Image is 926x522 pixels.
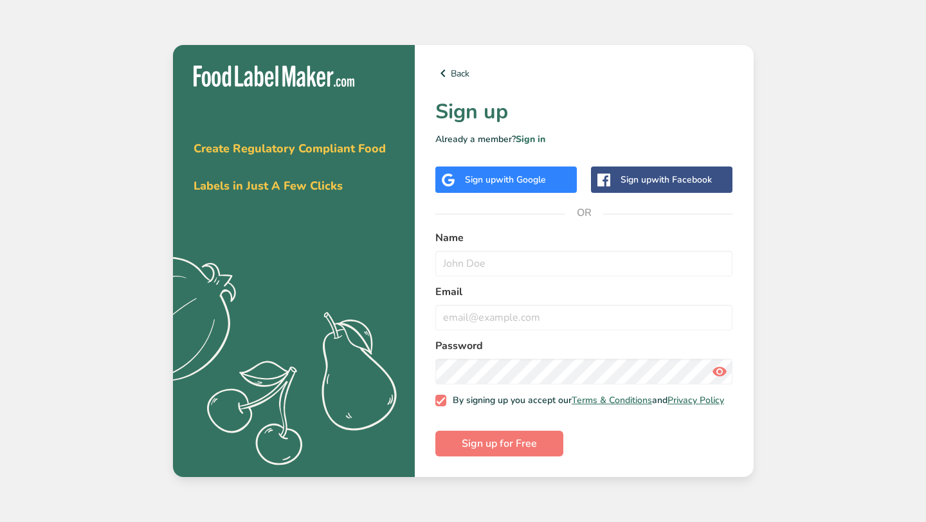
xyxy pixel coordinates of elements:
label: Email [435,284,733,300]
h1: Sign up [435,96,733,127]
span: with Facebook [651,174,712,186]
span: with Google [496,174,546,186]
a: Privacy Policy [667,394,724,406]
div: Sign up [465,173,546,186]
label: Password [435,338,733,354]
a: Sign in [516,133,545,145]
a: Back [435,66,733,81]
a: Terms & Conditions [572,394,652,406]
div: Sign up [621,173,712,186]
span: Create Regulatory Compliant Food Labels in Just A Few Clicks [194,141,386,194]
label: Name [435,230,733,246]
span: By signing up you accept our and [446,395,724,406]
input: email@example.com [435,305,733,330]
p: Already a member? [435,132,733,146]
span: OR [565,194,603,232]
button: Sign up for Free [435,431,563,456]
span: Sign up for Free [462,436,537,451]
img: Food Label Maker [194,66,354,87]
input: John Doe [435,251,733,276]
